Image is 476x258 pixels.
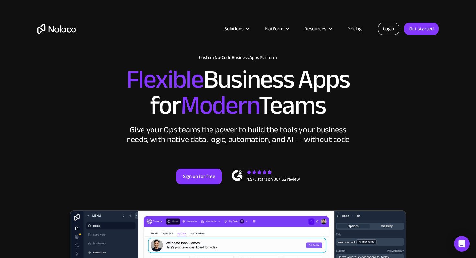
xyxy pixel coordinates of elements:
[304,25,326,33] div: Resources
[378,23,399,35] a: Login
[265,25,283,33] div: Platform
[216,25,256,33] div: Solutions
[37,24,76,34] a: home
[37,67,439,118] h2: Business Apps for Teams
[404,23,439,35] a: Get started
[181,81,259,129] span: Modern
[176,169,222,184] a: Sign up for free
[339,25,370,33] a: Pricing
[125,125,351,144] div: Give your Ops teams the power to build the tools your business needs, with native data, logic, au...
[126,55,203,104] span: Flexible
[454,236,470,252] div: Open Intercom Messenger
[256,25,296,33] div: Platform
[296,25,339,33] div: Resources
[224,25,244,33] div: Solutions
